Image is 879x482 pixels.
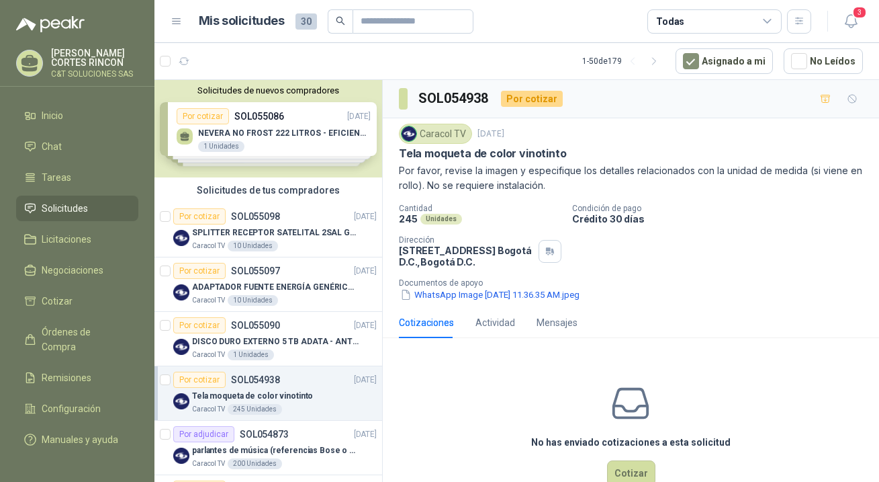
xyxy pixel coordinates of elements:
p: [DATE] [354,428,377,441]
p: Cantidad [399,204,561,213]
p: Documentos de apoyo [399,278,874,288]
span: Órdenes de Compra [42,325,126,354]
div: Solicitudes de nuevos compradoresPor cotizarSOL055086[DATE] NEVERA NO FROST 222 LITROS - EFICIENC... [154,80,382,177]
p: [DATE] [354,265,377,278]
a: Inicio [16,103,138,128]
span: Negociaciones [42,263,103,278]
button: Solicitudes de nuevos compradores [160,85,377,95]
p: Dirección [399,235,533,245]
div: Solicitudes de tus compradores [154,177,382,203]
p: SOL054873 [240,430,289,439]
p: C&T SOLUCIONES SAS [51,70,138,78]
a: Manuales y ayuda [16,427,138,452]
a: Por cotizarSOL055090[DATE] Company LogoDISCO DURO EXTERNO 5 TB ADATA - ANTIGOLPESCaracol TV1 Unid... [154,312,382,366]
a: Licitaciones [16,227,138,252]
span: Solicitudes [42,201,88,216]
p: [DATE] [477,128,504,140]
span: 3 [852,6,867,19]
p: Crédito 30 días [572,213,874,225]
span: Chat [42,139,62,154]
div: Unidades [420,214,462,225]
div: Actividad [475,315,515,330]
div: Cotizaciones [399,315,454,330]
p: Condición de pago [572,204,874,213]
h1: Mis solicitudes [199,11,285,31]
img: Company Logo [173,339,189,355]
div: Por cotizar [173,208,226,225]
p: SOL055097 [231,266,280,276]
img: Company Logo [173,393,189,409]
p: SOL054938 [231,375,280,385]
div: 10 Unidades [228,295,278,306]
p: [DATE] [354,374,377,387]
span: Manuales y ayuda [42,432,118,447]
h3: No has enviado cotizaciones a esta solicitud [531,435,731,450]
p: Caracol TV [192,241,225,251]
div: Mensajes [537,315,577,330]
div: Caracol TV [399,124,472,144]
a: Configuración [16,396,138,421]
p: 245 [399,213,418,225]
p: Por favor, revise la imagen y especifique los detalles relacionados con la unidad de medida (si v... [399,163,863,193]
h3: SOL054938 [418,88,490,109]
img: Company Logo [173,230,189,246]
span: Remisiones [42,370,91,385]
a: Por cotizarSOL054938[DATE] Company LogoTela moqueta de color vinotintoCaracol TV245 Unidades [154,366,382,421]
p: DISCO DURO EXTERNO 5 TB ADATA - ANTIGOLPES [192,335,359,348]
p: Tela moqueta de color vinotinto [192,390,313,403]
img: Company Logo [173,284,189,300]
p: SOL055098 [231,212,280,221]
p: Caracol TV [192,458,225,469]
button: No Leídos [784,48,863,74]
div: Por cotizar [501,91,563,107]
p: [STREET_ADDRESS] Bogotá D.C. , Bogotá D.C. [399,245,533,268]
button: WhatsApp Image [DATE] 11.36.35 AM.jpeg [399,288,581,302]
span: Tareas [42,170,71,185]
div: 245 Unidades [228,404,282,415]
p: Caracol TV [192,350,225,360]
button: Asignado a mi [676,48,773,74]
div: Por cotizar [173,263,226,279]
a: Cotizar [16,288,138,314]
a: Órdenes de Compra [16,319,138,360]
a: Negociaciones [16,257,138,283]
span: Configuración [42,401,101,416]
a: Tareas [16,165,138,190]
p: parlantes de música (referencias Bose o Alexa) CON MARCACION 1 LOGO (Mas datos en el adjunto) [192,444,359,457]
a: Chat [16,134,138,159]
span: 30 [295,13,317,30]
img: Company Logo [173,448,189,464]
span: Cotizar [42,294,73,309]
span: Inicio [42,108,63,123]
img: Logo peakr [16,16,85,32]
p: Caracol TV [192,295,225,306]
p: ADAPTADOR FUENTE ENERGÍA GENÉRICO 24V 1A [192,281,359,294]
div: Por cotizar [173,317,226,333]
div: 10 Unidades [228,241,278,251]
p: [DATE] [354,210,377,223]
a: Remisiones [16,365,138,391]
button: 3 [839,9,863,34]
p: SOL055090 [231,321,280,330]
a: Por adjudicarSOL054873[DATE] Company Logoparlantes de música (referencias Bose o Alexa) CON MARCA... [154,421,382,475]
div: Por adjudicar [173,426,234,442]
div: 200 Unidades [228,458,282,469]
div: Por cotizar [173,372,226,388]
a: Por cotizarSOL055097[DATE] Company LogoADAPTADOR FUENTE ENERGÍA GENÉRICO 24V 1ACaracol TV10 Unidades [154,257,382,312]
div: 1 Unidades [228,350,274,360]
img: Company Logo [402,126,416,141]
p: Tela moqueta de color vinotinto [399,147,566,161]
a: Por cotizarSOL055098[DATE] Company LogoSPLITTER RECEPTOR SATELITAL 2SAL GT-SP21Caracol TV10 Unidades [154,203,382,257]
p: Caracol TV [192,404,225,415]
p: SPLITTER RECEPTOR SATELITAL 2SAL GT-SP21 [192,227,359,239]
div: Todas [656,14,684,29]
div: 1 - 50 de 179 [582,50,665,72]
p: [DATE] [354,319,377,332]
a: Solicitudes [16,196,138,221]
span: Licitaciones [42,232,91,247]
p: [PERSON_NAME] CORTES RINCON [51,48,138,67]
span: search [336,16,345,26]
